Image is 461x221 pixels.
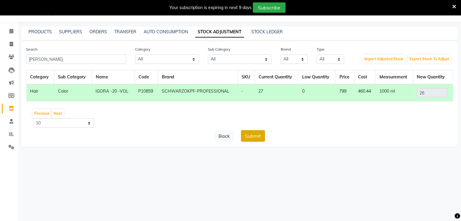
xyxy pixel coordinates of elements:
a: SUPPLIERS [59,29,82,35]
button: Previous [33,109,51,118]
th: Code [135,70,158,84]
th: Price [336,70,354,84]
td: 0 [299,84,336,101]
td: - [238,84,255,101]
th: New Quantity [413,70,453,84]
th: Name [92,70,135,84]
input: Search Product [26,54,126,64]
th: SKU [238,70,255,84]
th: Measurement [376,70,413,84]
td: 799 [336,84,354,101]
td: IGORA -20 -VOL [92,84,135,101]
a: STOCK ADJUSTMENT [195,27,244,38]
button: Import Adjusted Stock [363,55,405,63]
label: Category [135,47,150,52]
div: Your subscription is expiring in next 9 days [169,5,252,11]
td: Hair [26,84,54,101]
th: Low Quantity [299,70,336,84]
th: Brand [158,70,238,84]
th: Category [26,70,54,84]
th: Cost [354,70,376,84]
td: 460.44 [354,84,376,101]
a: ORDERS [89,29,107,35]
td: Color [54,84,92,101]
button: Back [215,130,234,142]
td: SCHWARZOKPF-PROFESSIONAL [158,84,238,101]
label: Brand [280,47,290,52]
th: Current Quantity [255,70,298,84]
button: Submit [241,130,265,142]
a: STOCK LEDGER [251,29,283,35]
td: P10859 [135,84,158,101]
a: PRODUCTS [28,29,52,35]
a: TRANSFER [114,29,136,35]
button: Export Stock To Adjust [408,55,451,63]
a: AUTO CONSUMPTION [144,29,188,35]
button: Next [52,109,64,118]
td: 1000 ml [376,84,413,101]
label: Search [26,47,38,52]
button: Subscribe [253,2,286,13]
td: 27 [255,84,298,101]
th: Sub Category [54,70,92,84]
label: Type [317,47,325,52]
label: Sub Category [208,47,230,52]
